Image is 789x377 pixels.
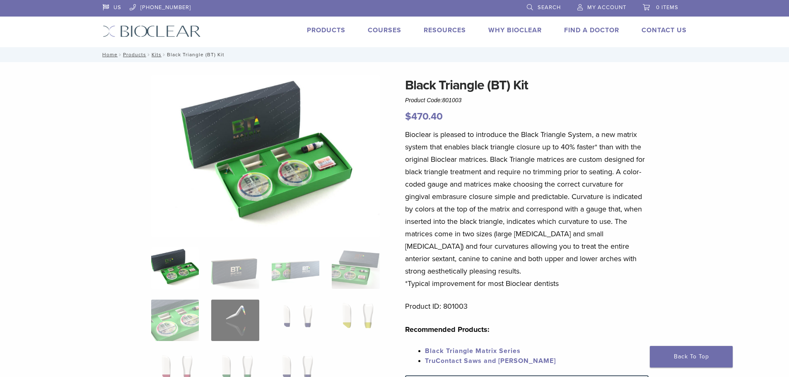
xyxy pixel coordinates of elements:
[656,4,678,11] span: 0 items
[424,26,466,34] a: Resources
[425,347,521,355] a: Black Triangle Matrix Series
[162,53,167,57] span: /
[118,53,123,57] span: /
[100,52,118,58] a: Home
[368,26,401,34] a: Courses
[587,4,626,11] span: My Account
[405,300,649,312] p: Product ID: 801003
[332,247,379,289] img: Black Triangle (BT) Kit - Image 4
[564,26,619,34] a: Find A Doctor
[103,25,201,37] img: Bioclear
[211,247,259,289] img: Black Triangle (BT) Kit - Image 2
[642,26,687,34] a: Contact Us
[405,110,443,122] bdi: 470.40
[152,52,162,58] a: Kits
[405,75,649,95] h1: Black Triangle (BT) Kit
[538,4,561,11] span: Search
[332,300,379,341] img: Black Triangle (BT) Kit - Image 8
[211,300,259,341] img: Black Triangle (BT) Kit - Image 6
[405,110,411,122] span: $
[151,300,199,341] img: Black Triangle (BT) Kit - Image 5
[405,97,461,103] span: Product Code:
[272,300,319,341] img: Black Triangle (BT) Kit - Image 7
[405,325,490,334] strong: Recommended Products:
[97,47,693,62] nav: Black Triangle (BT) Kit
[146,53,152,57] span: /
[151,75,380,237] img: Intro Black Triangle Kit-6 - Copy
[151,247,199,289] img: Intro-Black-Triangle-Kit-6-Copy-e1548792917662-324x324.jpg
[123,52,146,58] a: Products
[650,346,733,367] a: Back To Top
[405,128,649,290] p: Bioclear is pleased to introduce the Black Triangle System, a new matrix system that enables blac...
[442,97,462,103] span: 801003
[425,357,556,365] a: TruContact Saws and [PERSON_NAME]
[272,247,319,289] img: Black Triangle (BT) Kit - Image 3
[307,26,345,34] a: Products
[488,26,542,34] a: Why Bioclear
